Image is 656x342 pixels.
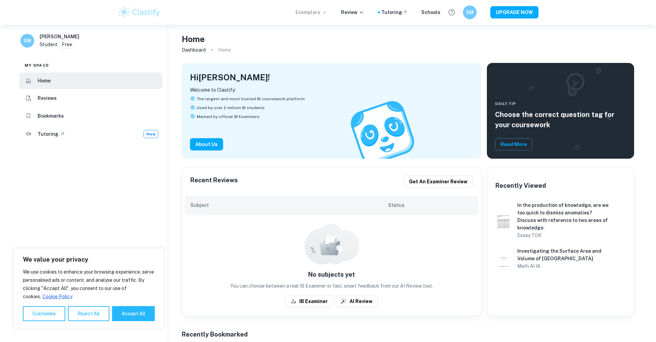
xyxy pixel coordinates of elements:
[463,5,477,19] button: SM
[190,86,473,94] p: Welcome to Clastify:
[517,262,611,270] h6: Math AI IA
[40,33,79,40] h6: [PERSON_NAME]
[190,138,223,150] button: About Us
[381,9,408,16] a: Tutoring
[25,62,49,68] span: My space
[517,201,611,232] h6: In the production of knowledge, are we too quick to dismiss anomalies? Discuss with reference to ...
[517,247,611,262] h6: Investigating the Surface Area and Volume of [GEOGRAPHIC_DATA]
[495,181,546,190] h6: Recently Viewed
[388,201,473,209] h6: Status
[112,306,155,321] button: Accept All
[182,33,205,45] h4: Home
[296,9,327,16] p: Exemplars
[490,6,538,18] button: UPGRADE NOW
[493,245,628,273] a: Math AI IA example thumbnail: Investigating the Surface Area and VolumInvestigating the Surface A...
[118,5,161,19] img: Clastify logo
[495,212,512,228] img: TOK Essay example thumbnail: In the production of knowledge, are we t
[218,46,231,54] p: Home
[19,108,162,124] a: Bookmarks
[495,138,532,150] button: Read More
[185,282,478,290] p: You can choose between a real IB Examiner or fast, smart feedback from our AI Review tool.
[19,90,162,107] a: Reviews
[495,109,626,130] h5: Choose the correct question tag for your coursework
[182,45,206,55] a: Dashboard
[19,126,162,143] a: TutoringNew
[40,41,58,48] p: Student
[336,295,378,307] button: AI Review
[38,130,58,138] h6: Tutoring
[68,306,109,321] button: Reject All
[495,250,512,267] img: Math AI IA example thumbnail: Investigating the Surface Area and Volum
[286,295,333,307] button: IB Examiner
[23,306,65,321] button: Customise
[197,96,305,102] span: The largest and most trusted IB coursework platform
[182,330,248,339] h6: Recently Bookmarked
[42,293,73,300] a: Cookie Policy
[38,77,51,84] h6: Home
[23,268,155,301] p: We use cookies to enhance your browsing experience, serve personalised ads or content, and analys...
[495,101,626,107] span: Daily Tip
[404,175,473,188] button: Get an examiner review
[493,199,628,242] a: TOK Essay example thumbnail: In the production of knowledge, are we tIn the production of knowled...
[466,9,474,16] h6: SM
[38,112,64,120] h6: Bookmarks
[190,175,238,188] h6: Recent Reviews
[446,6,457,18] button: Help and Feedback
[19,73,162,89] a: Home
[341,9,364,16] p: Review
[190,201,388,209] h6: Subject
[185,270,478,279] h6: No subjects yet
[24,37,31,44] h6: SM
[62,41,72,48] p: Free
[190,71,270,83] h4: Hi [PERSON_NAME] !
[38,94,57,102] h6: Reviews
[23,255,155,264] p: We value your privacy
[14,248,164,328] div: We value your privacy
[517,232,611,239] h6: Essay TOK
[144,131,158,137] span: New
[197,105,265,111] span: Used by over 2 million IB students
[421,9,440,16] a: Schools
[197,114,260,120] span: Marked by official IB Examiners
